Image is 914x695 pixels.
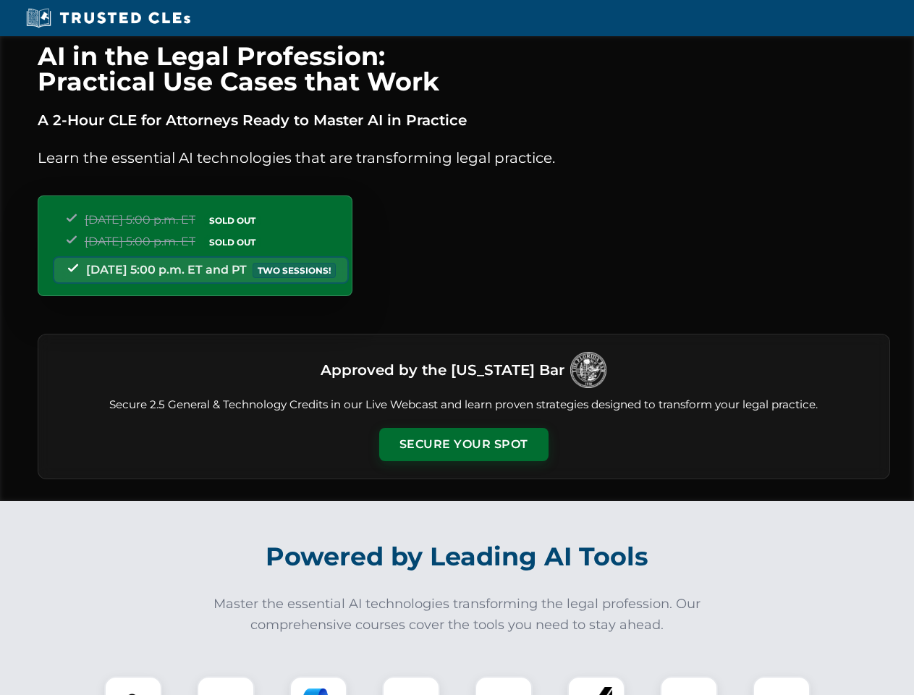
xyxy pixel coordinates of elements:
button: Secure Your Spot [379,428,549,461]
img: Logo [570,352,606,388]
p: Secure 2.5 General & Technology Credits in our Live Webcast and learn proven strategies designed ... [56,397,872,413]
p: Master the essential AI technologies transforming the legal profession. Our comprehensive courses... [204,594,711,636]
img: Trusted CLEs [22,7,195,29]
span: SOLD OUT [204,213,261,228]
h3: Approved by the [US_STATE] Bar [321,357,564,383]
span: [DATE] 5:00 p.m. ET [85,235,195,248]
p: Learn the essential AI technologies that are transforming legal practice. [38,146,890,169]
h1: AI in the Legal Profession: Practical Use Cases that Work [38,43,890,94]
p: A 2-Hour CLE for Attorneys Ready to Master AI in Practice [38,109,890,132]
span: [DATE] 5:00 p.m. ET [85,213,195,227]
span: SOLD OUT [204,235,261,250]
h2: Powered by Leading AI Tools [56,531,858,582]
